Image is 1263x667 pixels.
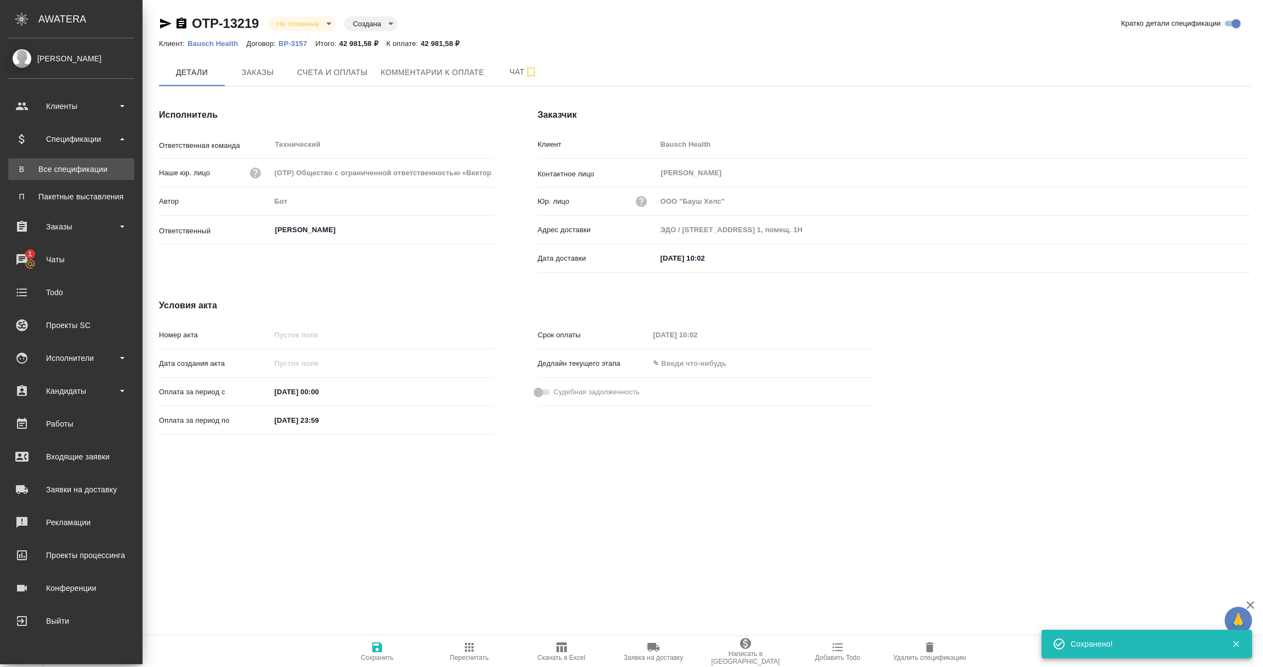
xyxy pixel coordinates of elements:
[159,140,271,151] p: Ответственная команда
[159,196,271,207] p: Автор
[8,416,134,432] div: Работы
[175,17,188,30] button: Скопировать ссылку
[8,350,134,366] div: Исполнители
[525,66,538,79] svg: Подписаться
[271,165,494,181] input: Пустое поле
[8,98,134,114] div: Клиенты
[1225,607,1252,634] button: 🙏
[3,312,140,339] a: Проекты SC
[246,39,278,48] p: Договор:
[344,16,397,31] div: Не оплачена
[21,249,38,260] span: 1
[3,443,140,470] a: Входящие заявки
[8,514,134,531] div: Рекламации
[657,136,1251,152] input: Пустое поле
[14,164,129,175] div: Все спецификации
[538,139,657,150] p: Клиент
[537,654,585,662] span: Скачать в Excel
[538,358,650,369] p: Дедлайн текущего этапа
[893,654,966,662] span: Удалить спецификацию
[14,191,129,202] div: Пакетные выставления
[159,330,271,341] p: Номер акта
[278,39,315,48] p: ВР-3157
[192,16,259,31] a: OTP-13219
[159,17,172,30] button: Скопировать ссылку для ЯМессенджера
[3,509,140,536] a: Рекламации
[187,39,246,48] p: Bausch Health
[3,246,140,273] a: 1Чаты
[1225,639,1247,649] button: Закрыть
[649,355,745,371] input: ✎ Введи что-нибудь
[8,580,134,596] div: Конференции
[271,327,494,343] input: Пустое поле
[278,38,315,48] a: ВР-3157
[554,387,640,398] span: Судебная задолженность
[381,66,485,79] span: Комментарии к оплате
[315,39,339,48] p: Итого:
[657,193,1251,209] input: Пустое поле
[271,412,367,428] input: ✎ Введи что-нибудь
[8,284,134,301] div: Todo
[3,574,140,602] a: Конференции
[159,108,494,122] h4: Исполнитель
[187,38,246,48] a: Bausch Health
[271,193,494,209] input: Пустое поле
[8,547,134,563] div: Проекты процессинга
[699,636,792,667] button: Написать в [GEOGRAPHIC_DATA]
[339,39,386,48] p: 42 981,58 ₽
[159,168,210,179] p: Наше юр. лицо
[8,219,134,235] div: Заказы
[3,607,140,635] a: Выйти
[538,225,657,235] p: Адрес доставки
[538,169,657,180] p: Контактное лицо
[538,253,657,264] p: Дата доставки
[8,383,134,399] div: Кандидаты
[792,636,884,667] button: Добавить Todo
[657,250,753,266] input: ✎ Введи что-нибудь
[450,654,489,662] span: Пересчитать
[538,108,1251,122] h4: Заказчик
[386,39,421,48] p: К оплате:
[361,654,394,662] span: Сохранить
[159,39,187,48] p: Клиент:
[624,654,683,662] span: Заявка на доставку
[159,226,271,237] p: Ответственный
[159,299,872,312] h4: Условия акта
[649,327,745,343] input: Пустое поле
[488,229,490,231] button: Open
[706,650,785,665] span: Написать в [GEOGRAPHIC_DATA]
[538,330,650,341] p: Срок оплаты
[8,186,134,208] a: ППакетные выставления
[1229,609,1248,632] span: 🙏
[331,636,423,667] button: Сохранить
[8,53,134,65] div: [PERSON_NAME]
[538,196,570,207] p: Юр. лицо
[3,476,140,503] a: Заявки на доставку
[1121,18,1221,29] span: Кратко детали спецификации
[159,358,271,369] p: Дата создания акта
[231,66,284,79] span: Заказы
[8,481,134,498] div: Заявки на доставку
[3,542,140,569] a: Проекты процессинга
[297,66,368,79] span: Счета и оплаты
[815,654,860,662] span: Добавить Todo
[350,19,384,28] button: Создана
[268,16,335,31] div: Не оплачена
[159,415,271,426] p: Оплата за период по
[657,222,1251,238] input: Пустое поле
[271,384,367,400] input: ✎ Введи что-нибудь
[8,158,134,180] a: ВВсе спецификации
[166,66,218,79] span: Детали
[607,636,699,667] button: Заявка на доставку
[271,355,367,371] input: Пустое поле
[515,636,607,667] button: Скачать в Excel
[273,19,322,28] button: Не оплачена
[8,317,134,334] div: Проекты SC
[8,251,134,268] div: Чаты
[3,279,140,306] a: Todo
[421,39,468,48] p: 42 981,58 ₽
[159,387,271,398] p: Оплата за период с
[8,449,134,465] div: Входящие заявки
[8,131,134,147] div: Спецификации
[8,613,134,629] div: Выйти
